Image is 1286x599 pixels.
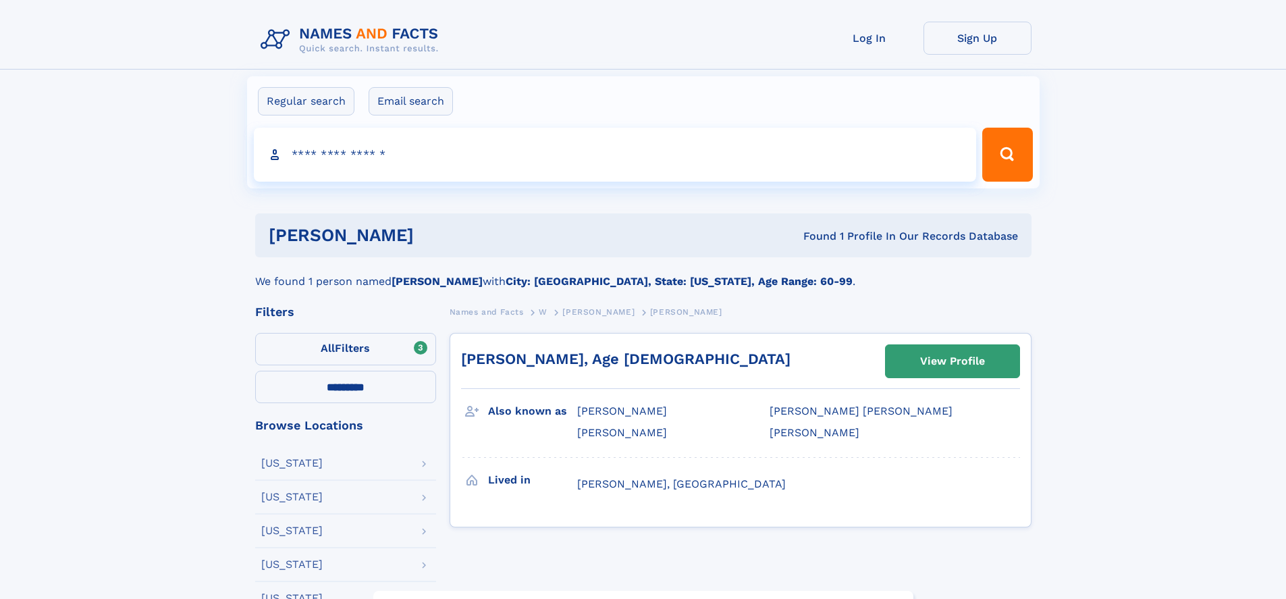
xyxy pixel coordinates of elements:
b: [PERSON_NAME] [392,275,483,288]
span: All [321,342,335,355]
div: [US_STATE] [261,458,323,469]
div: Found 1 Profile In Our Records Database [608,229,1018,244]
a: W [539,303,547,320]
input: search input [254,128,977,182]
label: Filters [255,333,436,365]
span: [PERSON_NAME] [PERSON_NAME] [770,405,953,417]
div: View Profile [920,346,985,377]
div: [US_STATE] [261,525,323,536]
a: View Profile [886,345,1019,377]
div: Filters [255,306,436,318]
h3: Also known as [488,400,577,423]
span: [PERSON_NAME], [GEOGRAPHIC_DATA] [577,477,786,490]
h1: [PERSON_NAME] [269,227,609,244]
span: [PERSON_NAME] [562,307,635,317]
a: [PERSON_NAME], Age [DEMOGRAPHIC_DATA] [461,350,791,367]
label: Email search [369,87,453,115]
a: [PERSON_NAME] [562,303,635,320]
button: Search Button [982,128,1032,182]
div: [US_STATE] [261,559,323,570]
b: City: [GEOGRAPHIC_DATA], State: [US_STATE], Age Range: 60-99 [506,275,853,288]
span: W [539,307,547,317]
span: [PERSON_NAME] [577,426,667,439]
div: [US_STATE] [261,492,323,502]
span: [PERSON_NAME] [577,405,667,417]
a: Sign Up [923,22,1032,55]
div: Browse Locations [255,419,436,432]
h3: Lived in [488,469,577,492]
span: [PERSON_NAME] [770,426,859,439]
div: We found 1 person named with . [255,257,1032,290]
label: Regular search [258,87,354,115]
img: Logo Names and Facts [255,22,450,58]
a: Log In [815,22,923,55]
a: Names and Facts [450,303,524,320]
span: [PERSON_NAME] [650,307,722,317]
